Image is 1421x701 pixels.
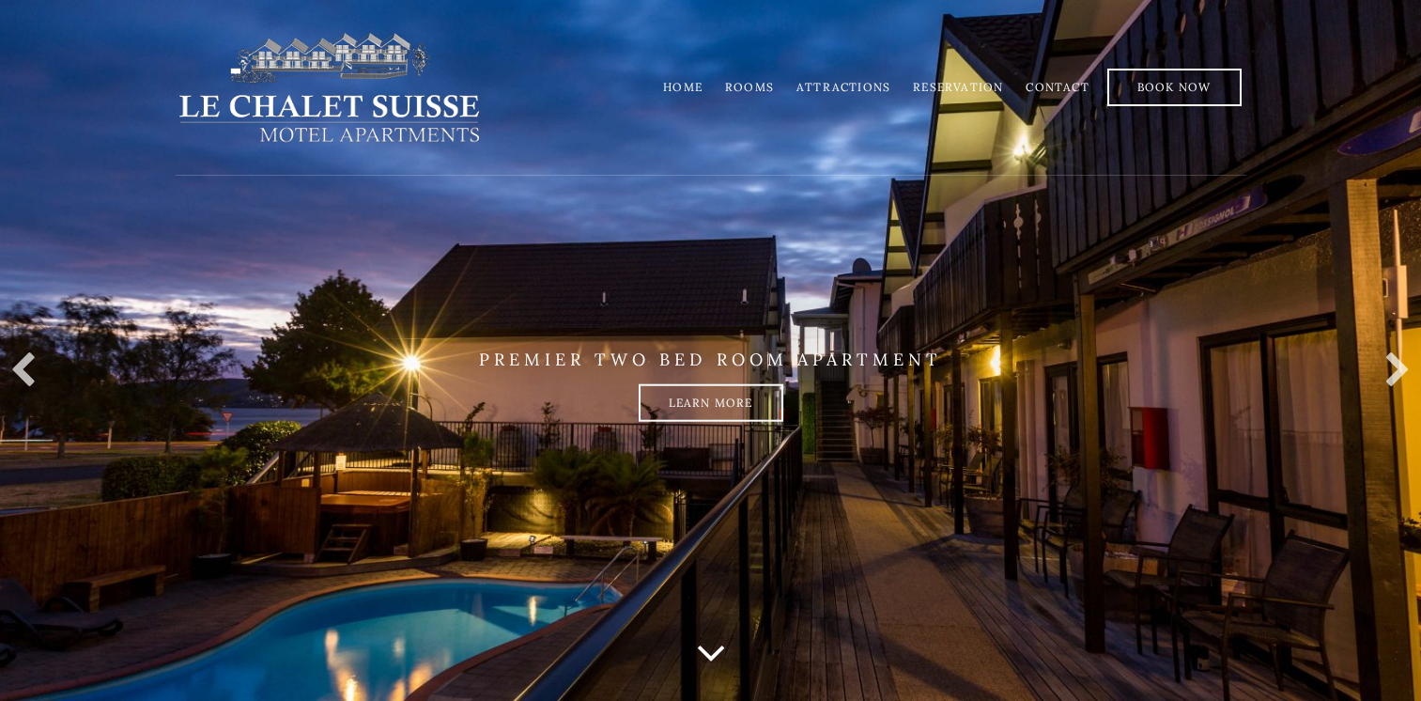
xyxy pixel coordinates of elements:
[1026,80,1089,94] a: Contact
[1107,69,1242,106] a: Book Now
[796,80,890,94] a: Attractions
[176,31,483,144] img: lechaletsuisse
[663,80,703,94] a: Home
[913,80,1003,94] a: Reservation
[725,80,774,94] a: Rooms
[176,350,1246,370] p: PREMIER TWO BED ROOM APARTMENT
[639,384,783,422] a: Learn more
